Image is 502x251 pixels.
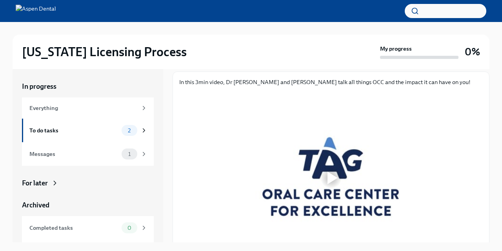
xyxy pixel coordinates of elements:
[29,126,118,135] div: To do tasks
[380,45,412,53] strong: My progress
[124,151,135,157] span: 1
[29,104,137,112] div: Everything
[22,44,187,60] h2: [US_STATE] Licensing Process
[22,216,154,240] a: Completed tasks0
[22,82,154,91] a: In progress
[29,150,118,158] div: Messages
[22,97,154,119] a: Everything
[22,142,154,166] a: Messages1
[29,224,118,232] div: Completed tasks
[16,5,56,17] img: Aspen Dental
[22,178,154,188] a: For later
[123,225,136,231] span: 0
[465,45,480,59] h3: 0%
[22,119,154,142] a: To do tasks2
[179,78,483,86] p: In this 3min video, Dr [PERSON_NAME] and [PERSON_NAME] talk all things OCC and the impact it can ...
[22,178,48,188] div: For later
[123,128,135,134] span: 2
[22,200,154,210] a: Archived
